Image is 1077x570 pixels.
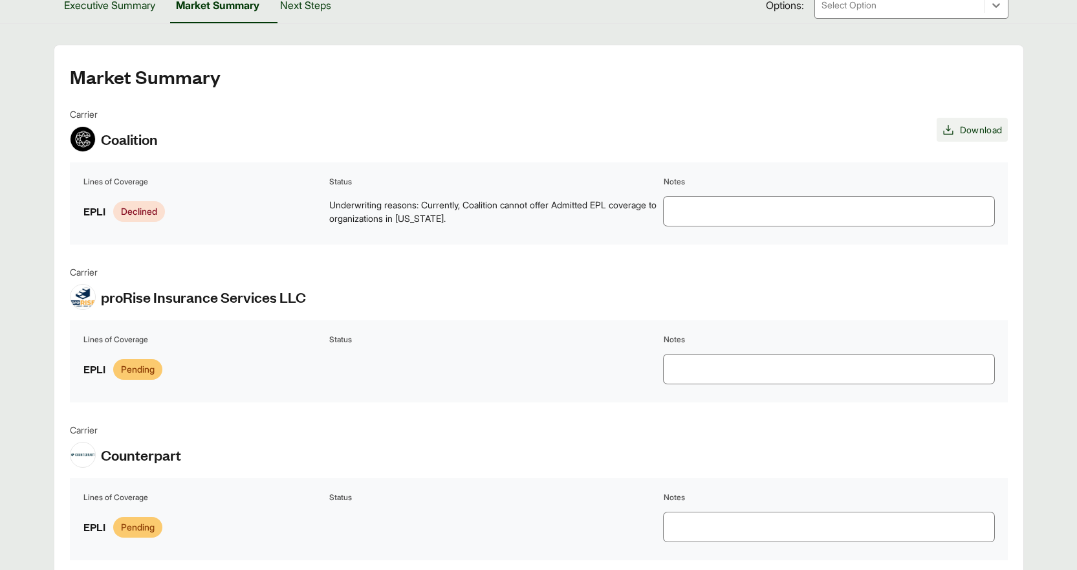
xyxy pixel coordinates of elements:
[937,118,1008,142] button: Download
[83,175,326,188] th: Lines of Coverage
[83,491,326,504] th: Lines of Coverage
[70,423,181,437] span: Carrier
[101,287,306,307] span: proRise Insurance Services LLC
[329,333,660,346] th: Status
[83,360,105,378] span: EPLI
[113,517,162,538] span: Pending
[329,198,660,225] span: Underwriting reasons: Currently, Coalition cannot offer Admitted EPL coverage to organizations in...
[70,66,1008,87] h2: Market Summary
[113,359,162,380] span: Pending
[71,452,95,457] img: Counterpart
[83,203,105,220] span: EPLI
[101,445,181,465] span: Counterpart
[663,491,995,504] th: Notes
[83,518,105,536] span: EPLI
[960,123,1003,137] span: Download
[663,333,995,346] th: Notes
[101,129,158,149] span: Coalition
[329,175,660,188] th: Status
[663,175,995,188] th: Notes
[71,127,95,151] img: Coalition
[329,491,660,504] th: Status
[71,285,95,309] img: proRise Insurance Services LLC
[83,333,326,346] th: Lines of Coverage
[70,265,306,279] span: Carrier
[113,201,165,222] span: Declined
[70,107,158,121] span: Carrier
